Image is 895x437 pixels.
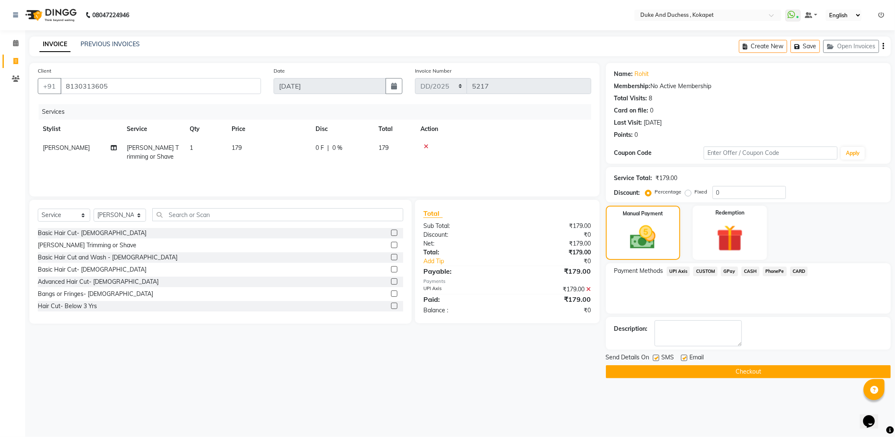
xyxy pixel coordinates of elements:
[655,188,682,196] label: Percentage
[860,403,887,429] iframe: chat widget
[378,144,389,152] span: 179
[739,40,787,53] button: Create New
[522,257,598,266] div: ₹0
[316,144,324,152] span: 0 F
[841,147,865,160] button: Apply
[622,222,664,252] img: _cash.svg
[623,210,663,217] label: Manual Payment
[614,82,651,91] div: Membership:
[649,94,652,103] div: 8
[38,265,146,274] div: Basic Hair Cut- [DEMOGRAPHIC_DATA]
[417,285,507,294] div: UPI Axis
[721,267,738,276] span: GPay
[423,278,591,285] div: Payments
[635,131,638,139] div: 0
[122,120,185,139] th: Service
[417,239,507,248] div: Net:
[38,229,146,238] div: Basic Hair Cut- [DEMOGRAPHIC_DATA]
[614,106,649,115] div: Card on file:
[43,144,90,152] span: [PERSON_NAME]
[614,149,704,157] div: Coupon Code
[614,131,633,139] div: Points:
[791,40,820,53] button: Save
[667,267,690,276] span: UPI Axis
[507,294,598,304] div: ₹179.00
[507,266,598,276] div: ₹179.00
[39,104,598,120] div: Services
[417,248,507,257] div: Total:
[656,174,678,183] div: ₹179.00
[38,67,51,75] label: Client
[695,188,707,196] label: Fixed
[417,266,507,276] div: Payable:
[38,277,159,286] div: Advanced Hair Cut- [DEMOGRAPHIC_DATA]
[644,118,662,127] div: [DATE]
[790,267,808,276] span: CARD
[614,188,640,197] div: Discount:
[507,239,598,248] div: ₹179.00
[507,248,598,257] div: ₹179.00
[606,353,650,364] span: Send Details On
[417,306,507,315] div: Balance :
[415,120,591,139] th: Action
[311,120,373,139] th: Disc
[332,144,342,152] span: 0 %
[507,306,598,315] div: ₹0
[373,120,415,139] th: Total
[81,40,140,48] a: PREVIOUS INVOICES
[417,294,507,304] div: Paid:
[823,40,879,53] button: Open Invoices
[708,222,751,255] img: _gift.svg
[417,257,522,266] a: Add Tip
[763,267,787,276] span: PhonePe
[614,267,663,275] span: Payment Methods
[190,144,193,152] span: 1
[227,120,311,139] th: Price
[741,267,759,276] span: CASH
[21,3,79,27] img: logo
[38,78,61,94] button: +91
[606,365,891,378] button: Checkout
[185,120,227,139] th: Qty
[38,302,97,311] div: Hair Cut- Below 3 Yrs
[38,290,153,298] div: Bangs or Fringes- [DEMOGRAPHIC_DATA]
[60,78,261,94] input: Search by Name/Mobile/Email/Code
[38,120,122,139] th: Stylist
[662,353,674,364] span: SMS
[614,70,633,79] div: Name:
[614,82,882,91] div: No Active Membership
[693,267,718,276] span: CUSTOM
[423,209,443,218] span: Total
[507,230,598,239] div: ₹0
[635,70,649,79] a: Rohit
[274,67,285,75] label: Date
[92,3,129,27] b: 08047224946
[650,106,654,115] div: 0
[327,144,329,152] span: |
[614,118,642,127] div: Last Visit:
[152,208,403,221] input: Search or Scan
[614,324,648,333] div: Description:
[38,253,177,262] div: Basic Hair Cut and Wash - [DEMOGRAPHIC_DATA]
[417,222,507,230] div: Sub Total:
[127,144,179,160] span: [PERSON_NAME] Trimming or Shave
[415,67,451,75] label: Invoice Number
[417,230,507,239] div: Discount:
[614,174,652,183] div: Service Total:
[614,94,647,103] div: Total Visits:
[39,37,70,52] a: INVOICE
[507,222,598,230] div: ₹179.00
[715,209,744,217] label: Redemption
[690,353,704,364] span: Email
[507,285,598,294] div: ₹179.00
[38,241,136,250] div: [PERSON_NAME] Trimming or Shave
[704,147,838,160] input: Enter Offer / Coupon Code
[232,144,242,152] span: 179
